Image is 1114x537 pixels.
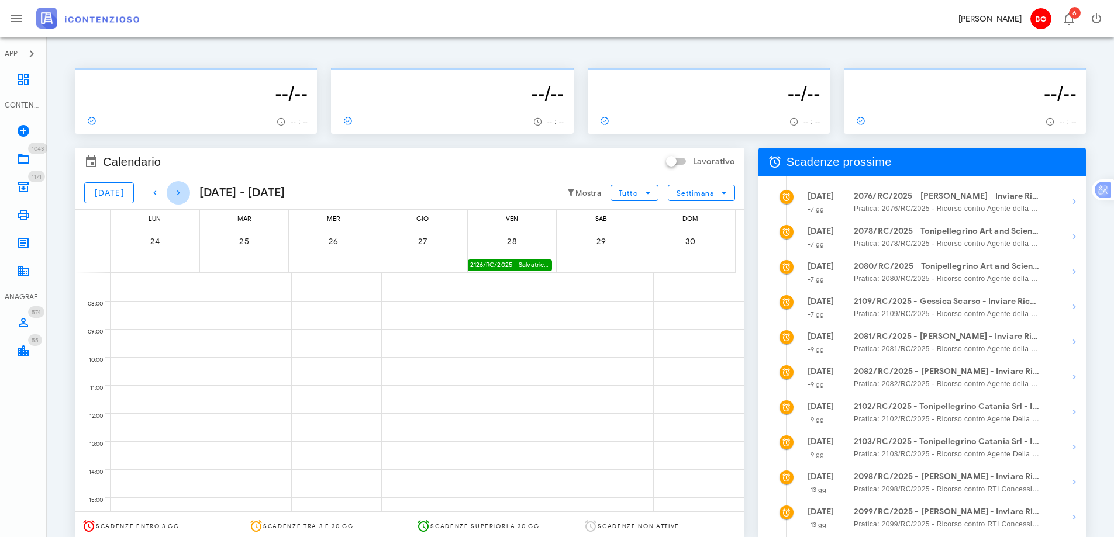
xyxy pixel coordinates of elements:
button: Mostra dettagli [1063,470,1086,494]
span: Pratica: 2098/RC/2025 - Ricorso contro RTI Concessionario per la Riscossione Coattiva delle Entrate [854,483,1040,495]
span: Pratica: 2102/RC/2025 - Ricorso contro Agente Della Riscossione - Prov. Di [GEOGRAPHIC_DATA] [854,413,1040,425]
p: -------------- [340,72,564,82]
span: Distintivo [28,306,44,318]
strong: 2102/RC/2025 - Tonipellegrino Catania Srl - Inviare Ricorso [854,400,1040,413]
div: ven [468,210,557,225]
a: ------ [340,113,379,129]
span: 29 [585,237,618,247]
span: ------ [853,116,887,126]
span: 26 [317,237,350,247]
button: 26 [317,225,350,258]
div: 08:00 [75,297,105,310]
span: Distintivo [1069,7,1081,19]
span: Scadenze non attive [598,522,680,530]
span: BG [1030,8,1051,29]
small: -9 gg [808,415,825,424]
div: 2126/RC/2025 - Salvatrice Camerata - Inviare Ricorso [468,259,552,271]
button: Mostra dettagli [1063,260,1086,283]
button: Mostra dettagli [1063,190,1086,213]
span: 30 [674,237,707,247]
a: ------ [853,113,892,129]
strong: [DATE] [808,507,834,517]
button: [DATE] [84,182,134,203]
div: mer [289,210,378,225]
strong: [DATE] [808,472,834,481]
button: 30 [674,225,707,258]
strong: [DATE] [808,401,834,411]
h3: --/-- [597,82,820,105]
img: logo-text-2x.png [36,8,139,29]
div: [DATE] - [DATE] [190,184,285,202]
span: Tutto [618,189,637,198]
p: -------------- [597,72,820,82]
span: Distintivo [28,334,42,346]
span: Scadenze prossime [787,153,892,171]
label: Lavorativo [693,156,735,168]
div: gio [378,210,467,225]
span: ------ [597,116,631,126]
div: 10:00 [75,354,105,366]
span: [DATE] [94,188,124,198]
strong: [DATE] [808,226,834,236]
small: -13 gg [808,521,827,529]
small: -9 gg [808,451,825,459]
strong: [DATE] [808,366,834,376]
span: 27 [406,237,439,247]
small: -7 gg [808,205,825,213]
small: -13 gg [808,486,827,494]
small: -9 gg [808,380,825,389]
div: 09:00 [75,325,105,338]
p: -------------- [853,72,1077,82]
span: 574 [32,309,41,316]
strong: 2082/RC/2025 - [PERSON_NAME] - Inviare Ricorso [854,365,1040,378]
button: 25 [228,225,261,258]
button: Mostra dettagli [1063,330,1086,354]
span: Settimana [676,189,715,198]
span: Scadenze tra 3 e 30 gg [263,522,354,530]
strong: [DATE] [808,191,834,201]
span: 28 [496,237,529,247]
button: 24 [139,225,171,258]
span: 1171 [32,173,42,181]
button: 28 [496,225,529,258]
div: lun [111,210,199,225]
span: Calendario [103,153,161,171]
span: Pratica: 2099/RC/2025 - Ricorso contro RTI Concessionario per la Riscossione Coattiva delle Entrate [854,518,1040,530]
strong: 2076/RC/2025 - [PERSON_NAME] - Inviare Ricorso [854,190,1040,203]
strong: 2103/RC/2025 - Tonipellegrino Catania Srl - Inviare Ricorso [854,435,1040,448]
span: Pratica: 2103/RC/2025 - Ricorso contro Agente Della Riscossione - Prov. Di [GEOGRAPHIC_DATA] [854,448,1040,460]
span: Scadenze superiori a 30 gg [430,522,539,530]
span: Pratica: 2078/RC/2025 - Ricorso contro Agente della Riscossione - prov. di [GEOGRAPHIC_DATA] [854,238,1040,250]
button: Mostra dettagli [1063,435,1086,459]
span: ------ [340,116,374,126]
strong: [DATE] [808,436,834,446]
button: Mostra dettagli [1063,505,1086,529]
div: sab [557,210,646,225]
strong: [DATE] [808,331,834,341]
a: ------ [84,113,123,129]
span: Scadenze entro 3 gg [96,522,180,530]
span: -- : -- [803,117,820,126]
small: -7 gg [808,310,825,318]
span: -- : -- [291,117,308,126]
div: 14:00 [75,466,105,479]
div: mar [200,210,289,225]
button: Settimana [668,185,735,201]
strong: [DATE] [808,261,834,271]
span: Pratica: 2109/RC/2025 - Ricorso contro Agente della Riscossione - prov. di [GEOGRAPHIC_DATA] [854,308,1040,320]
button: Mostra dettagli [1063,365,1086,389]
strong: 2081/RC/2025 - [PERSON_NAME] - Inviare Ricorso [854,330,1040,343]
div: 13:00 [75,438,105,451]
div: [PERSON_NAME] [958,13,1022,25]
small: -9 gg [808,345,825,354]
h3: --/-- [853,82,1077,105]
strong: 2099/RC/2025 - [PERSON_NAME] - Inviare Ricorso [854,505,1040,518]
div: dom [646,210,735,225]
div: 12:00 [75,410,105,422]
span: 24 [139,237,171,247]
strong: [DATE] [808,296,834,306]
div: ANAGRAFICA [5,292,42,302]
h3: --/-- [84,82,308,105]
button: Mostra dettagli [1063,400,1086,424]
a: ------ [597,113,636,129]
